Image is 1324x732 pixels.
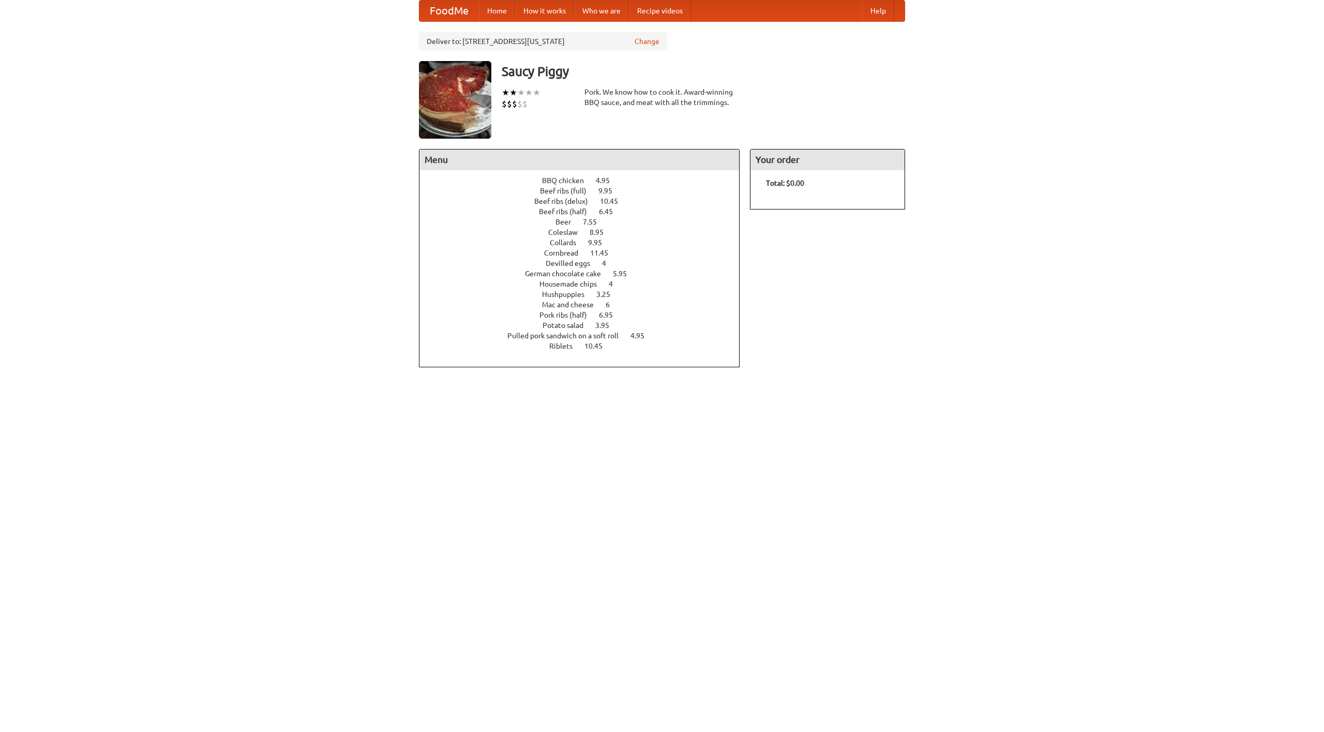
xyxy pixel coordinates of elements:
b: Total: $0.00 [766,179,804,187]
span: German chocolate cake [525,270,611,278]
a: Riblets 10.45 [549,342,622,350]
span: 9.95 [598,187,623,195]
div: Pork. We know how to cook it. Award-winning BBQ sauce, and meat with all the trimmings. [584,87,740,108]
span: Beef ribs (full) [540,187,597,195]
span: 10.45 [600,197,628,205]
li: ★ [502,87,509,98]
a: Housemade chips 4 [539,280,632,288]
a: Mac and cheese 6 [542,301,629,309]
div: Deliver to: [STREET_ADDRESS][US_STATE] [419,32,667,51]
a: Potato salad 3.95 [543,321,628,330]
a: Pork ribs (half) 6.95 [539,311,632,319]
li: $ [512,98,517,110]
span: Coleslaw [548,228,588,236]
span: Beer [555,218,581,226]
li: ★ [533,87,540,98]
a: Beef ribs (half) 6.45 [539,207,632,216]
a: Home [479,1,515,21]
span: 4.95 [596,176,620,185]
span: 6.95 [599,311,623,319]
span: Cornbread [544,249,589,257]
span: 9.95 [588,238,612,247]
span: 7.55 [583,218,607,226]
span: Pulled pork sandwich on a soft roll [507,332,629,340]
span: Collards [550,238,586,247]
a: Hushpuppies 3.25 [542,290,629,298]
span: Pork ribs (half) [539,311,597,319]
span: 6 [606,301,620,309]
h4: Your order [750,150,905,170]
li: $ [507,98,512,110]
a: How it works [515,1,574,21]
span: 6.45 [599,207,623,216]
a: Devilled eggs 4 [546,259,625,267]
span: 4 [602,259,616,267]
span: 4.95 [630,332,655,340]
li: $ [502,98,507,110]
a: Beef ribs (delux) 10.45 [534,197,637,205]
span: 8.95 [590,228,614,236]
a: Beef ribs (full) 9.95 [540,187,631,195]
span: Hushpuppies [542,290,595,298]
li: $ [522,98,528,110]
a: BBQ chicken 4.95 [542,176,629,185]
a: Change [635,36,659,47]
h3: Saucy Piggy [502,61,905,82]
span: Mac and cheese [542,301,604,309]
span: 11.45 [590,249,619,257]
li: $ [517,98,522,110]
span: 3.95 [595,321,620,330]
span: Beef ribs (delux) [534,197,598,205]
a: Coleslaw 8.95 [548,228,623,236]
li: ★ [509,87,517,98]
a: German chocolate cake 5.95 [525,270,646,278]
a: Who we are [574,1,629,21]
a: Recipe videos [629,1,691,21]
a: Beer 7.55 [555,218,616,226]
span: 3.25 [596,290,621,298]
span: 5.95 [613,270,637,278]
span: Riblets [549,342,583,350]
a: Help [862,1,894,21]
a: Collards 9.95 [550,238,621,247]
span: Beef ribs (half) [539,207,597,216]
span: Devilled eggs [546,259,600,267]
a: Pulled pork sandwich on a soft roll 4.95 [507,332,664,340]
span: 10.45 [584,342,613,350]
span: 4 [609,280,623,288]
li: ★ [525,87,533,98]
span: Potato salad [543,321,594,330]
li: ★ [517,87,525,98]
a: FoodMe [419,1,479,21]
h4: Menu [419,150,739,170]
img: angular.jpg [419,61,491,139]
span: Housemade chips [539,280,607,288]
span: BBQ chicken [542,176,594,185]
a: Cornbread 11.45 [544,249,627,257]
